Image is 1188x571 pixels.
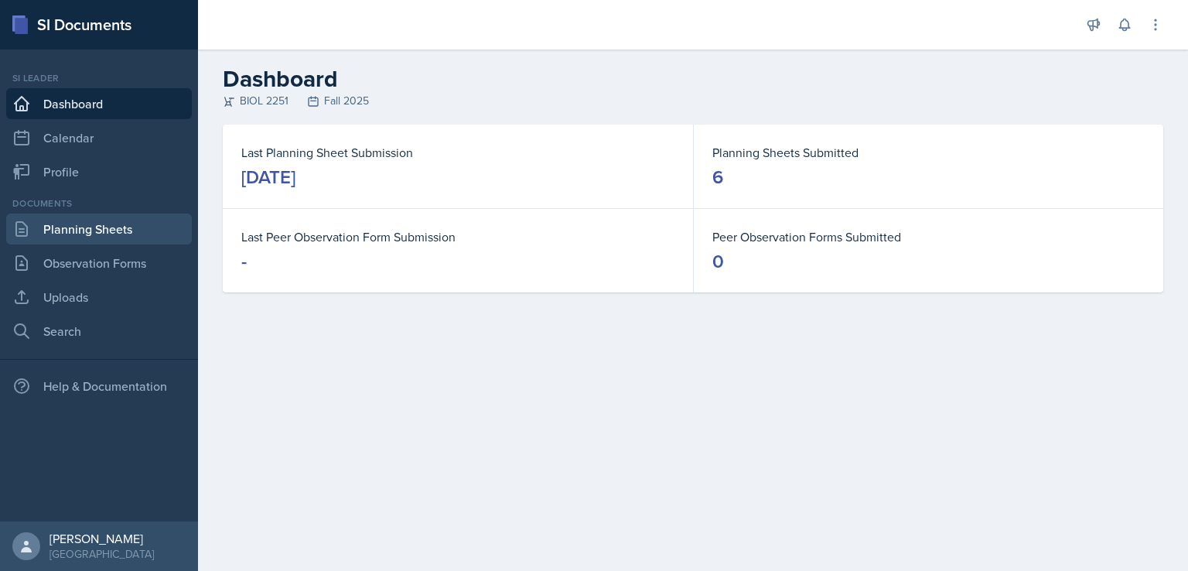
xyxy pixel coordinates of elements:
dt: Planning Sheets Submitted [712,143,1145,162]
div: Help & Documentation [6,371,192,402]
div: - [241,249,247,274]
a: Dashboard [6,88,192,119]
div: [GEOGRAPHIC_DATA] [49,546,154,562]
div: 6 [712,165,723,190]
a: Observation Forms [6,248,192,279]
h2: Dashboard [223,65,1163,93]
a: Profile [6,156,192,187]
dt: Last Peer Observation Form Submission [241,227,674,246]
div: 0 [712,249,724,274]
a: Search [6,316,192,347]
a: Planning Sheets [6,214,192,244]
a: Calendar [6,122,192,153]
a: Uploads [6,282,192,313]
div: BIOL 2251 Fall 2025 [223,93,1163,109]
div: [PERSON_NAME] [49,531,154,546]
div: [DATE] [241,165,295,190]
dt: Peer Observation Forms Submitted [712,227,1145,246]
div: Si leader [6,71,192,85]
div: Documents [6,197,192,210]
dt: Last Planning Sheet Submission [241,143,674,162]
